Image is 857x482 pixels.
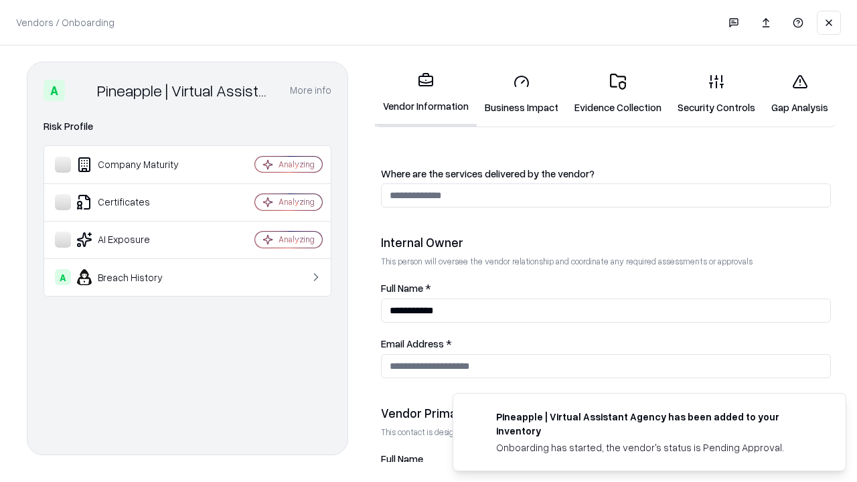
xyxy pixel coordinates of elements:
[70,80,92,101] img: Pineapple | Virtual Assistant Agency
[496,410,813,438] div: Pineapple | Virtual Assistant Agency has been added to your inventory
[55,157,215,173] div: Company Maturity
[55,269,215,285] div: Breach History
[375,62,477,127] a: Vendor Information
[496,440,813,455] div: Onboarding has started, the vendor's status is Pending Approval.
[566,63,670,125] a: Evidence Collection
[469,410,485,426] img: trypineapple.com
[381,169,831,179] label: Where are the services delivered by the vendor?
[381,283,831,293] label: Full Name *
[279,234,315,245] div: Analyzing
[44,80,65,101] div: A
[381,454,831,464] label: Full Name
[670,63,763,125] a: Security Controls
[763,63,836,125] a: Gap Analysis
[16,15,114,29] p: Vendors / Onboarding
[279,196,315,208] div: Analyzing
[381,234,831,250] div: Internal Owner
[279,159,315,170] div: Analyzing
[55,232,215,248] div: AI Exposure
[55,269,71,285] div: A
[44,118,331,135] div: Risk Profile
[55,194,215,210] div: Certificates
[381,256,831,267] p: This person will oversee the vendor relationship and coordinate any required assessments or appro...
[381,426,831,438] p: This contact is designated to receive the assessment request from Shift
[381,339,831,349] label: Email Address *
[381,405,831,421] div: Vendor Primary Contact
[97,80,274,101] div: Pineapple | Virtual Assistant Agency
[477,63,566,125] a: Business Impact
[290,78,331,102] button: More info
